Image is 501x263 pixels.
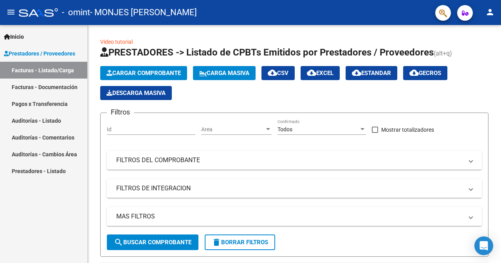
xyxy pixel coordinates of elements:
span: Todos [278,126,292,132]
div: Open Intercom Messenger [474,236,493,255]
mat-icon: search [114,238,123,247]
span: EXCEL [307,70,333,77]
mat-icon: cloud_download [268,68,277,77]
button: Gecros [403,66,447,80]
mat-icon: delete [212,238,221,247]
mat-icon: cloud_download [352,68,361,77]
span: (alt+q) [434,50,452,57]
button: Cargar Comprobante [100,66,187,80]
span: Gecros [409,70,441,77]
span: Area [201,126,265,133]
span: Buscar Comprobante [114,239,191,246]
span: Inicio [4,32,24,41]
mat-icon: person [485,7,495,17]
button: Borrar Filtros [205,234,275,250]
button: CSV [261,66,295,80]
mat-icon: cloud_download [409,68,419,77]
mat-expansion-panel-header: FILTROS DE INTEGRACION [107,179,482,198]
span: Cargar Comprobante [106,70,181,77]
span: Prestadores / Proveedores [4,49,75,58]
mat-icon: menu [6,7,16,17]
span: - MONJES [PERSON_NAME] [90,4,197,21]
span: Mostrar totalizadores [381,125,434,134]
button: Buscar Comprobante [107,234,198,250]
span: Estandar [352,70,391,77]
mat-panel-title: FILTROS DE INTEGRACION [116,184,463,193]
mat-expansion-panel-header: FILTROS DEL COMPROBANTE [107,151,482,170]
span: - omint [62,4,90,21]
button: EXCEL [301,66,340,80]
app-download-masive: Descarga masiva de comprobantes (adjuntos) [100,86,172,100]
button: Descarga Masiva [100,86,172,100]
button: Carga Masiva [193,66,256,80]
mat-icon: cloud_download [307,68,316,77]
span: Carga Masiva [199,70,249,77]
span: Descarga Masiva [106,89,166,97]
button: Estandar [346,66,397,80]
h3: Filtros [107,107,134,118]
span: CSV [268,70,288,77]
span: PRESTADORES -> Listado de CPBTs Emitidos por Prestadores / Proveedores [100,47,434,58]
mat-panel-title: FILTROS DEL COMPROBANTE [116,156,463,165]
mat-expansion-panel-header: MAS FILTROS [107,207,482,226]
mat-panel-title: MAS FILTROS [116,212,463,221]
a: Video tutorial [100,39,133,45]
span: Borrar Filtros [212,239,268,246]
